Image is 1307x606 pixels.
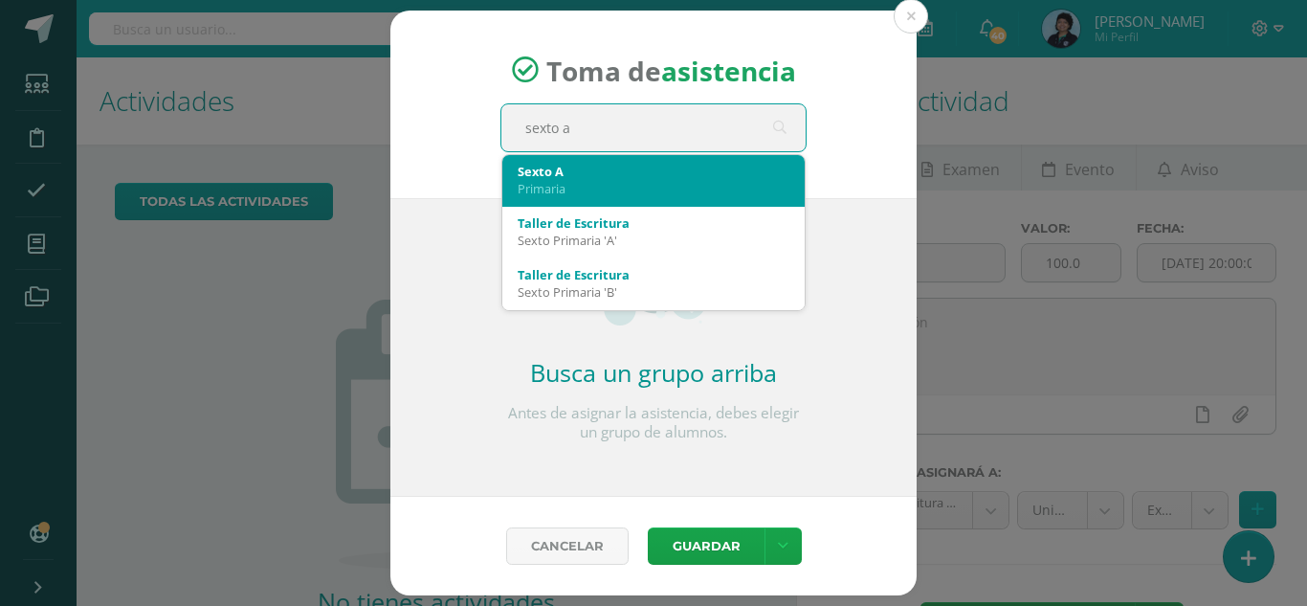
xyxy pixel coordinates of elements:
[518,214,789,232] div: Taller de Escritura
[506,527,629,565] a: Cancelar
[661,52,796,88] strong: asistencia
[501,104,806,151] input: Busca un grado o sección aquí...
[518,163,789,180] div: Sexto A
[518,232,789,249] div: Sexto Primaria 'A'
[500,356,807,389] h2: Busca un grupo arriba
[518,266,789,283] div: Taller de Escritura
[518,180,789,197] div: Primaria
[518,283,789,301] div: Sexto Primaria 'B'
[648,527,764,565] button: Guardar
[546,52,796,88] span: Toma de
[500,404,807,442] p: Antes de asignar la asistencia, debes elegir un grupo de alumnos.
